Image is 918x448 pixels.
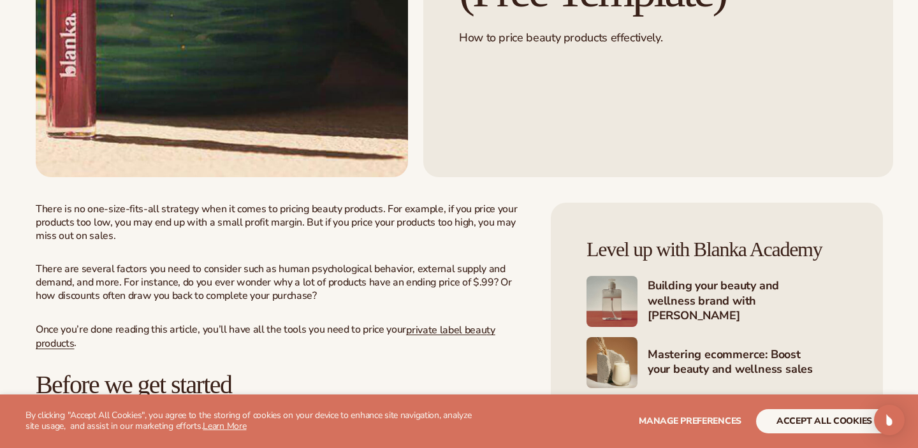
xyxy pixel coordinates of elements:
span: How to price beauty products effectively. [459,30,662,45]
p: There is no one-size-fits-all strategy when it comes to pricing beauty products. For example, if ... [36,203,526,242]
button: accept all cookies [756,409,892,433]
p: By clicking "Accept All Cookies", you agree to the storing of cookies on your device to enhance s... [25,410,479,432]
a: Learn More [203,420,246,432]
h2: Before we get started [36,371,526,399]
p: Once you’re done reading this article, you’ll have all the tools you need to price your . [36,323,526,350]
div: Open Intercom Messenger [874,405,905,435]
a: Shopify Image 2 Building your beauty and wellness brand with [PERSON_NAME] [586,276,847,327]
a: private label bea [406,322,481,336]
h4: Mastering ecommerce: Boost your beauty and wellness sales [648,347,847,379]
a: Shopify Image 3 Mastering ecommerce: Boost your beauty and wellness sales [586,337,847,388]
a: u [481,322,487,336]
img: Shopify Image 3 [586,337,637,388]
img: Shopify Image 2 [586,276,637,327]
h4: Level up with Blanka Academy [586,238,847,261]
button: Manage preferences [639,409,741,433]
p: There are several factors you need to consider such as human psychological behavior, external sup... [36,263,526,302]
h4: Building your beauty and wellness brand with [PERSON_NAME] [648,278,847,324]
span: Manage preferences [639,415,741,427]
a: ty products [36,322,495,350]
